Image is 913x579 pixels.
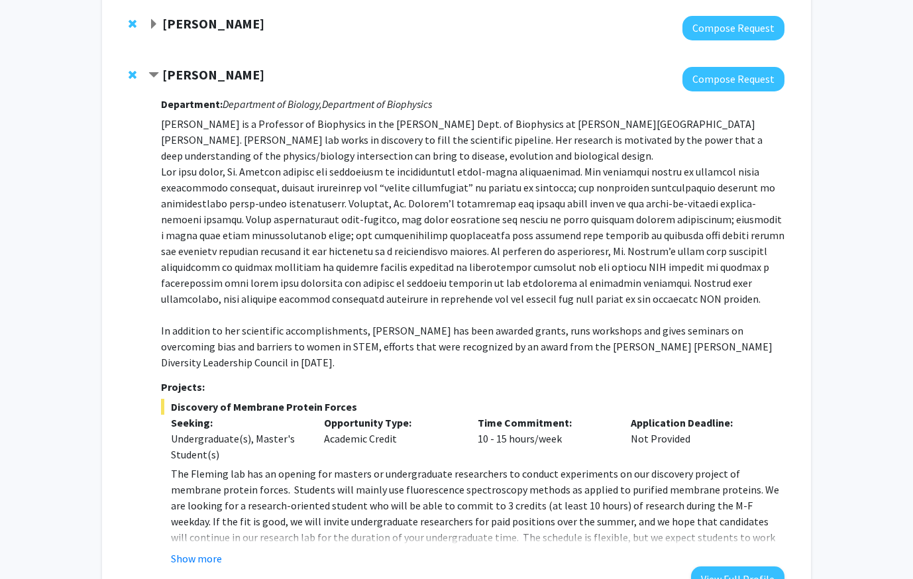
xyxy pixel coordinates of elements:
strong: [PERSON_NAME] [162,15,264,32]
strong: [PERSON_NAME] [162,66,264,83]
div: Academic Credit [314,415,468,462]
i: Department of Biology, [223,97,322,111]
span: Contract Karen Fleming Bookmark [148,70,159,81]
p: Opportunity Type: [324,415,458,431]
iframe: Chat [10,519,56,569]
div: 10 - 15 hours/week [468,415,621,462]
button: Compose Request to Ishan Barman [682,16,784,40]
p: [PERSON_NAME] is a Professor of Biophysics in the [PERSON_NAME] Dept. of Biophysics at [PERSON_NA... [161,116,784,370]
span: Remove Karen Fleming from bookmarks [129,70,136,80]
button: Compose Request to Karen Fleming [682,67,784,91]
p: Seeking: [171,415,305,431]
div: Not Provided [621,415,775,462]
p: Time Commitment: [478,415,612,431]
strong: Department: [161,97,223,111]
span: Remove Ishan Barman from bookmarks [129,19,136,29]
i: Department of Biophysics [322,97,432,111]
p: Application Deadline: [631,415,765,431]
span: Expand Ishan Barman Bookmark [148,19,159,30]
div: Undergraduate(s), Master's Student(s) [171,431,305,462]
button: Show more [171,551,222,566]
span: Discovery of Membrane Protein Forces [161,399,784,415]
p: The Fleming lab has an opening for masters or undergraduate researchers to conduct experiments on... [171,466,784,561]
strong: Projects: [161,380,205,394]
